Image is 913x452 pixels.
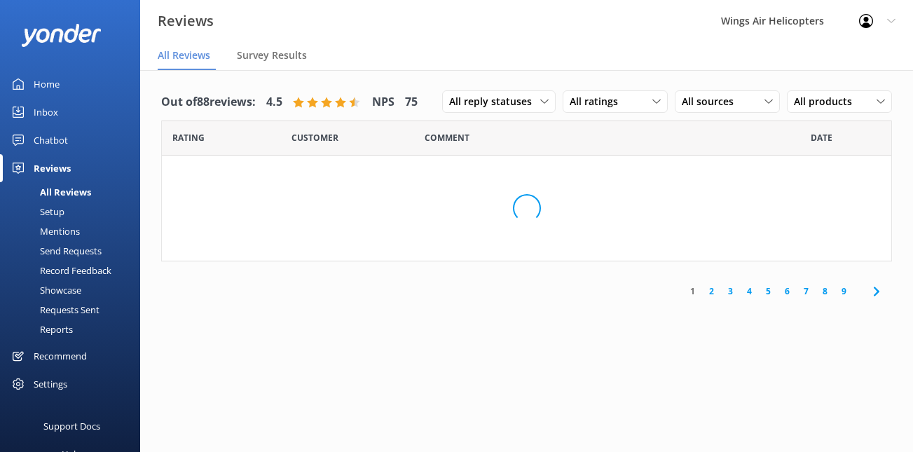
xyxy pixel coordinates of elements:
[172,131,205,144] span: Date
[43,412,100,440] div: Support Docs
[702,285,721,298] a: 2
[721,285,740,298] a: 3
[8,280,140,300] a: Showcase
[8,300,140,320] a: Requests Sent
[8,202,140,221] a: Setup
[816,285,835,298] a: 8
[759,285,778,298] a: 5
[34,370,67,398] div: Settings
[8,320,73,339] div: Reports
[266,93,282,111] h4: 4.5
[8,280,81,300] div: Showcase
[811,131,832,144] span: Date
[570,94,626,109] span: All ratings
[740,285,759,298] a: 4
[34,126,68,154] div: Chatbot
[8,221,140,241] a: Mentions
[8,320,140,339] a: Reports
[8,221,80,241] div: Mentions
[158,10,214,32] h3: Reviews
[372,93,394,111] h4: NPS
[158,48,210,62] span: All Reviews
[8,300,99,320] div: Requests Sent
[34,98,58,126] div: Inbox
[425,131,469,144] span: Question
[8,202,64,221] div: Setup
[8,241,102,261] div: Send Requests
[237,48,307,62] span: Survey Results
[34,70,60,98] div: Home
[794,94,860,109] span: All products
[682,94,742,109] span: All sources
[34,342,87,370] div: Recommend
[8,261,111,280] div: Record Feedback
[8,182,91,202] div: All Reviews
[8,182,140,202] a: All Reviews
[8,261,140,280] a: Record Feedback
[161,93,256,111] h4: Out of 88 reviews:
[8,241,140,261] a: Send Requests
[21,24,102,47] img: yonder-white-logo.png
[449,94,540,109] span: All reply statuses
[405,93,418,111] h4: 75
[778,285,797,298] a: 6
[835,285,853,298] a: 9
[683,285,702,298] a: 1
[34,154,71,182] div: Reviews
[797,285,816,298] a: 7
[291,131,338,144] span: Date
